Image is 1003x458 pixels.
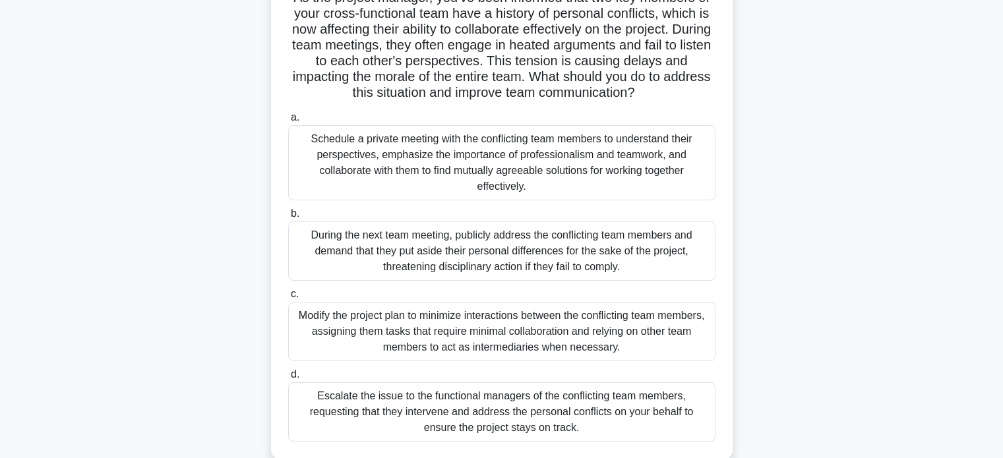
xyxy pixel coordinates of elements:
div: Escalate the issue to the functional managers of the conflicting team members, requesting that th... [288,382,715,442]
span: b. [291,208,299,219]
span: a. [291,111,299,123]
div: Modify the project plan to minimize interactions between the conflicting team members, assigning ... [288,302,715,361]
span: d. [291,368,299,380]
div: During the next team meeting, publicly address the conflicting team members and demand that they ... [288,221,715,281]
div: Schedule a private meeting with the conflicting team members to understand their perspectives, em... [288,125,715,200]
span: c. [291,288,299,299]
